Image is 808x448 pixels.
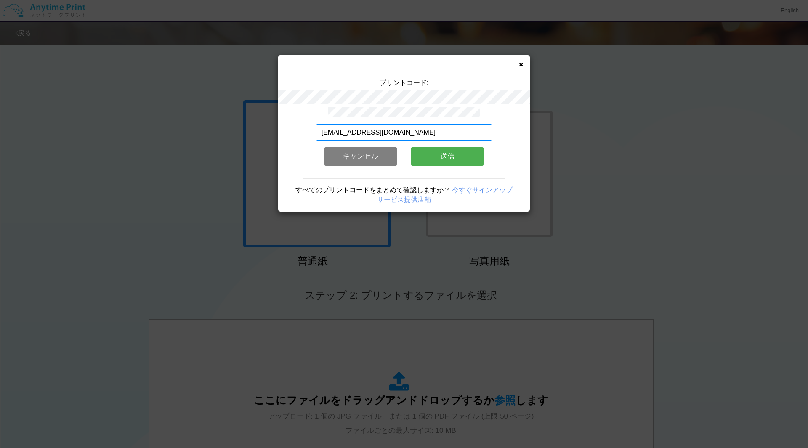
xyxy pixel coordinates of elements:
a: サービス提供店舗 [377,196,431,203]
button: キャンセル [324,147,397,166]
span: プリントコード: [380,79,428,86]
button: 送信 [411,147,484,166]
span: すべてのプリントコードをまとめて確認しますか？ [295,186,450,194]
input: メールアドレス [316,124,492,141]
a: 今すぐサインアップ [452,186,513,194]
